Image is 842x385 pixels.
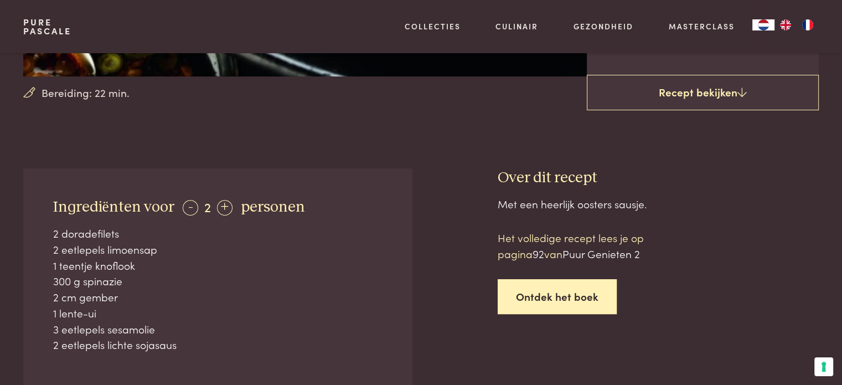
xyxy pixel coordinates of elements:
div: 300 g spinazie [53,273,383,289]
a: Collecties [405,20,461,32]
div: Language [752,19,774,30]
a: PurePascale [23,18,71,35]
a: EN [774,19,797,30]
div: 2 doradefilets [53,225,383,242]
ul: Language list [774,19,819,30]
div: 2 eetlepels limoensap [53,242,383,258]
h3: Over dit recept [498,168,819,188]
div: Met een heerlijk oosters sausje. [498,196,819,212]
div: 3 eetlepels sesamolie [53,321,383,337]
div: 1 teentje knoflook [53,258,383,274]
a: FR [797,19,819,30]
span: Bereiding: 22 min. [42,85,130,101]
p: Het volledige recept lees je op pagina van [498,230,686,261]
span: Puur Genieten 2 [562,246,640,261]
div: - [183,200,198,215]
div: 1 lente-ui [53,305,383,321]
div: 2 eetlepels lichte sojasaus [53,337,383,353]
span: 2 [204,197,211,215]
span: Ingrediënten voor [53,199,174,215]
a: Culinair [495,20,538,32]
a: Masterclass [669,20,735,32]
span: 92 [533,246,544,261]
a: Ontdek het boek [498,279,617,314]
a: Gezondheid [574,20,633,32]
aside: Language selected: Nederlands [752,19,819,30]
div: + [217,200,233,215]
div: 2 cm gember [53,289,383,305]
a: NL [752,19,774,30]
span: personen [241,199,305,215]
a: Recept bekijken [587,75,819,110]
button: Uw voorkeuren voor toestemming voor trackingtechnologieën [814,357,833,376]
